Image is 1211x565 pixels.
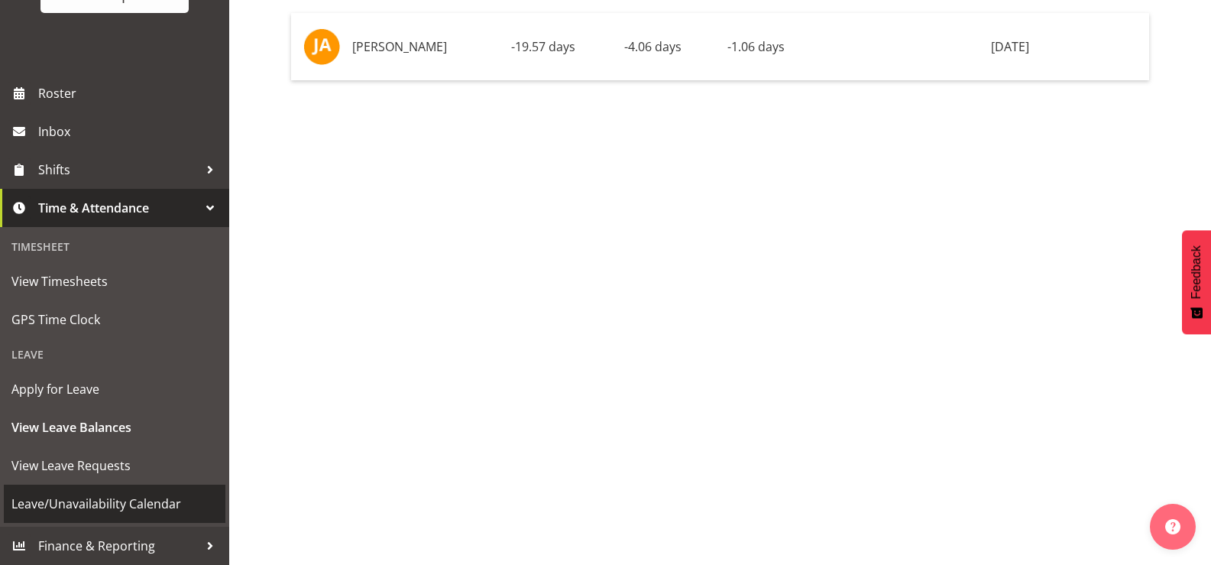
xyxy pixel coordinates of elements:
[346,13,505,80] td: [PERSON_NAME]
[11,308,218,331] span: GPS Time Clock
[4,231,225,262] div: Timesheet
[4,339,225,370] div: Leave
[38,196,199,219] span: Time & Attendance
[4,485,225,523] a: Leave/Unavailability Calendar
[4,446,225,485] a: View Leave Requests
[11,270,218,293] span: View Timesheets
[11,378,218,401] span: Apply for Leave
[624,38,682,55] span: -4.06 days
[1165,519,1180,534] img: help-xxl-2.png
[38,158,199,181] span: Shifts
[303,28,340,65] img: jeseryl-armstrong10788.jpg
[11,492,218,515] span: Leave/Unavailability Calendar
[4,408,225,446] a: View Leave Balances
[38,534,199,557] span: Finance & Reporting
[1190,245,1203,299] span: Feedback
[38,82,222,105] span: Roster
[11,454,218,477] span: View Leave Requests
[11,416,218,439] span: View Leave Balances
[4,370,225,408] a: Apply for Leave
[4,262,225,300] a: View Timesheets
[727,38,785,55] span: -1.06 days
[511,38,575,55] span: -19.57 days
[4,300,225,339] a: GPS Time Clock
[991,38,1029,55] span: [DATE]
[38,120,222,143] span: Inbox
[1182,230,1211,334] button: Feedback - Show survey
